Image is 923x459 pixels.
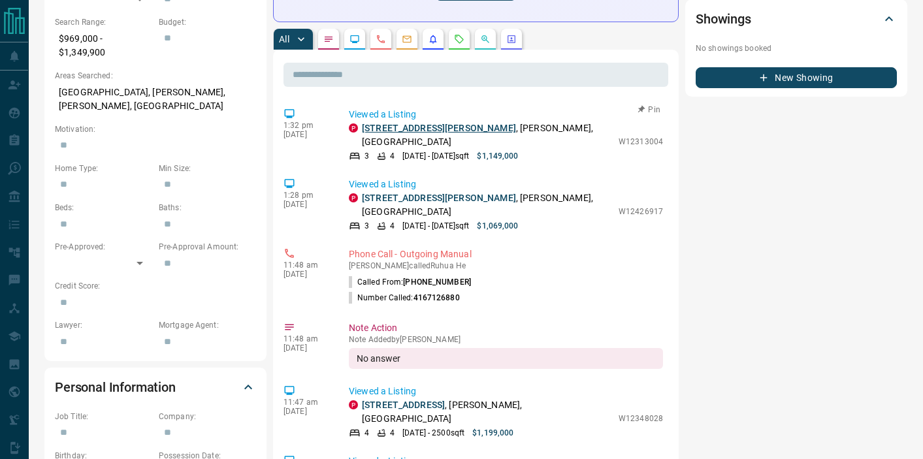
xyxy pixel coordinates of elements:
p: Job Title: [55,411,152,422]
svg: Calls [376,34,386,44]
div: Personal Information [55,372,256,403]
p: Min Size: [159,163,256,174]
p: 11:48 am [283,261,329,270]
p: Credit Score: [55,280,256,292]
p: No showings booked [696,42,897,54]
p: , [PERSON_NAME], [GEOGRAPHIC_DATA] [362,191,612,219]
p: 11:48 am [283,334,329,343]
p: $969,000 - $1,349,900 [55,28,152,63]
p: Search Range: [55,16,152,28]
p: [DATE] [283,343,329,353]
p: W12313004 [619,136,663,148]
svg: Emails [402,34,412,44]
svg: Requests [454,34,464,44]
p: [GEOGRAPHIC_DATA], [PERSON_NAME], [PERSON_NAME], [GEOGRAPHIC_DATA] [55,82,256,117]
p: 1:32 pm [283,121,329,130]
p: 3 [364,150,369,162]
span: [PHONE_NUMBER] [403,277,471,287]
p: Number Called: [349,292,460,304]
p: 4 [390,427,395,439]
p: W12426917 [619,206,663,217]
button: New Showing [696,67,897,88]
a: [STREET_ADDRESS][PERSON_NAME] [362,123,516,133]
svg: Lead Browsing Activity [349,34,360,44]
p: Viewed a Listing [349,178,663,191]
p: W12348028 [619,413,663,424]
p: [DATE] - 2500 sqft [402,427,464,439]
p: Viewed a Listing [349,385,663,398]
p: [DATE] [283,130,329,139]
p: Viewed a Listing [349,108,663,121]
p: Budget: [159,16,256,28]
p: 11:47 am [283,398,329,407]
p: [DATE] - [DATE] sqft [402,150,469,162]
p: Pre-Approved: [55,241,152,253]
p: , [PERSON_NAME], [GEOGRAPHIC_DATA] [362,121,612,149]
p: Beds: [55,202,152,214]
svg: Notes [323,34,334,44]
div: property.ca [349,193,358,202]
div: property.ca [349,400,358,409]
button: Pin [630,104,668,116]
p: Areas Searched: [55,70,256,82]
p: Home Type: [55,163,152,174]
p: All [279,35,289,44]
a: [STREET_ADDRESS] [362,400,445,410]
p: [PERSON_NAME] called Ruhua He [349,261,663,270]
p: Pre-Approval Amount: [159,241,256,253]
p: Motivation: [55,123,256,135]
p: Baths: [159,202,256,214]
a: [STREET_ADDRESS][PERSON_NAME] [362,193,516,203]
p: 4 [390,150,395,162]
svg: Opportunities [480,34,491,44]
p: 3 [364,220,369,232]
p: 4 [390,220,395,232]
p: Note Added by [PERSON_NAME] [349,335,663,344]
p: Mortgage Agent: [159,319,256,331]
p: Company: [159,411,256,422]
svg: Agent Actions [506,34,517,44]
p: Note Action [349,321,663,335]
h2: Showings [696,8,751,29]
span: 4167126880 [413,293,460,302]
p: Phone Call - Outgoing Manual [349,247,663,261]
h2: Personal Information [55,377,176,398]
p: $1,199,000 [472,427,513,439]
div: Showings [696,3,897,35]
p: Called From: [349,276,471,288]
p: , [PERSON_NAME], [GEOGRAPHIC_DATA] [362,398,612,426]
p: $1,149,000 [477,150,518,162]
p: Lawyer: [55,319,152,331]
p: [DATE] - [DATE] sqft [402,220,469,232]
p: [DATE] [283,200,329,209]
p: $1,069,000 [477,220,518,232]
div: No answer [349,348,663,369]
p: 1:28 pm [283,191,329,200]
p: 4 [364,427,369,439]
svg: Listing Alerts [428,34,438,44]
p: [DATE] [283,407,329,416]
p: [DATE] [283,270,329,279]
div: property.ca [349,123,358,133]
